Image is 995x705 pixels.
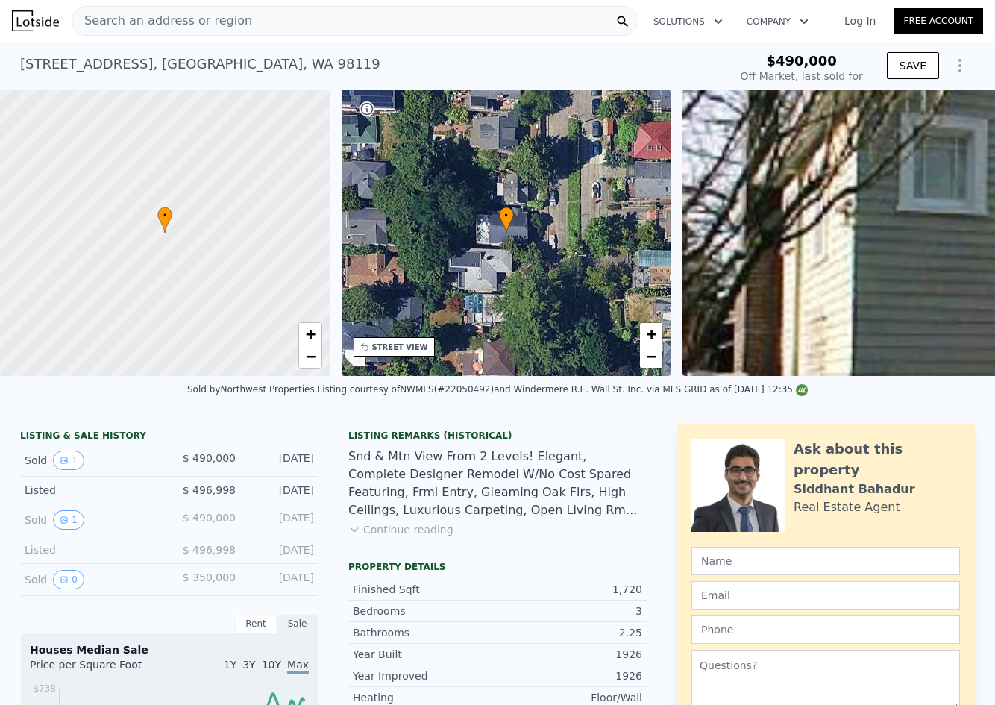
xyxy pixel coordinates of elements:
span: 10Y [262,659,281,671]
span: $ 496,998 [183,544,236,556]
div: Listed [25,483,157,498]
button: Company [735,8,820,35]
div: Sold [25,510,157,530]
div: Snd & Mtn View From 2 Levels! Elegant, Complete Designer Remodel W/No Cost Spared Featuring, Frml... [348,448,647,519]
button: SAVE [887,52,939,79]
div: [STREET_ADDRESS] , [GEOGRAPHIC_DATA] , WA 98119 [20,54,380,75]
span: Search an address or region [72,12,252,30]
div: [DATE] [248,542,314,557]
div: Ask about this property [794,439,960,480]
img: NWMLS Logo [796,384,808,396]
div: Year Built [353,647,497,662]
span: $490,000 [766,53,837,69]
div: Listing courtesy of NWMLS (#22050492) and Windermere R.E. Wall St. Inc. via MLS GRID as of [DATE]... [317,384,808,395]
span: $ 490,000 [183,512,236,524]
img: Lotside [12,10,59,31]
div: Sale [277,614,318,633]
div: [DATE] [248,483,314,498]
a: Zoom out [640,345,662,368]
div: 1,720 [497,582,642,597]
div: Property details [348,561,647,573]
input: Phone [691,615,960,644]
span: 1Y [224,659,236,671]
button: Continue reading [348,522,453,537]
div: Price per Square Foot [30,657,169,681]
span: Max [287,659,309,674]
div: 1926 [497,647,642,662]
div: Finished Sqft [353,582,497,597]
button: View historical data [53,451,84,470]
div: Bathrooms [353,625,497,640]
button: View historical data [53,570,84,589]
div: 3 [497,604,642,618]
div: Sold [25,451,157,470]
span: + [647,325,656,343]
div: Floor/Wall [497,690,642,705]
a: Zoom in [299,323,321,345]
span: $ 350,000 [183,571,236,583]
a: Free Account [894,8,983,34]
div: [DATE] [248,510,314,530]
div: Heating [353,690,497,705]
span: $ 490,000 [183,452,236,464]
input: Name [691,547,960,575]
span: − [647,347,656,366]
a: Zoom in [640,323,662,345]
span: 3Y [242,659,255,671]
div: Siddhant Bahadur [794,480,915,498]
div: Off Market, last sold for [741,69,863,84]
button: View historical data [53,510,84,530]
div: Listing Remarks (Historical) [348,430,647,442]
span: + [305,325,315,343]
div: Year Improved [353,668,497,683]
a: Zoom out [299,345,321,368]
div: Real Estate Agent [794,498,900,516]
div: 1926 [497,668,642,683]
button: Solutions [641,8,735,35]
span: − [305,347,315,366]
input: Email [691,581,960,610]
a: Log In [826,13,894,28]
div: Sold [25,570,157,589]
div: LISTING & SALE HISTORY [20,430,318,445]
tspan: $738 [33,683,56,694]
div: STREET VIEW [372,342,428,353]
div: Listed [25,542,157,557]
span: • [499,209,514,222]
div: • [157,207,172,233]
div: • [499,207,514,233]
div: 2.25 [497,625,642,640]
div: Houses Median Sale [30,642,309,657]
div: Sold by Northwest Properties . [187,384,317,395]
span: $ 496,998 [183,484,236,496]
div: Rent [235,614,277,633]
div: Bedrooms [353,604,497,618]
span: • [157,209,172,222]
div: [DATE] [248,570,314,589]
button: Show Options [945,51,975,81]
div: [DATE] [248,451,314,470]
